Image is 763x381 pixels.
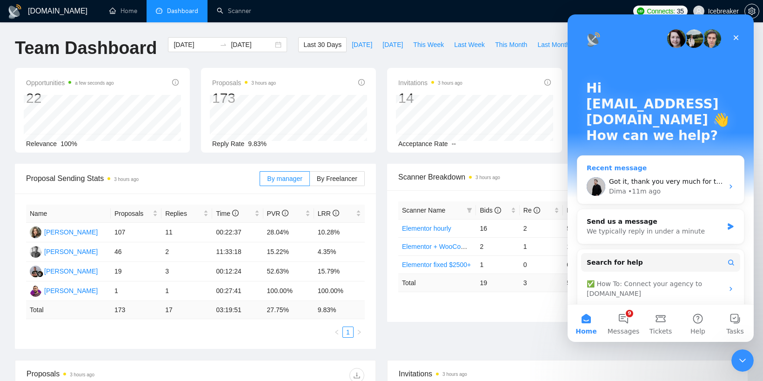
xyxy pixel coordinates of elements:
[30,227,41,238] img: MH
[40,314,72,320] span: Messages
[159,314,176,320] span: Tasks
[377,37,408,52] button: [DATE]
[114,177,139,182] time: 3 hours ago
[520,274,563,292] td: 3
[454,40,485,50] span: Last Week
[263,242,314,262] td: 15.22%
[212,89,276,107] div: 173
[7,4,22,19] img: logo
[161,205,212,223] th: Replies
[156,7,162,14] span: dashboard
[495,40,527,50] span: This Month
[314,301,365,319] td: 9.83 %
[30,267,98,274] a: HP[PERSON_NAME]
[263,262,314,281] td: 52.63%
[314,242,365,262] td: 4.35%
[282,210,288,216] span: info-circle
[342,327,354,338] li: 1
[26,140,57,147] span: Relevance
[232,210,239,216] span: info-circle
[19,212,155,222] div: We typically reply in under a minute
[44,247,98,257] div: [PERSON_NAME]
[399,368,736,380] span: Invitations
[402,243,484,250] a: Elementor + WooCommerce
[111,262,161,281] td: 19
[112,290,149,328] button: Help
[442,372,467,377] time: 3 hours ago
[149,290,186,328] button: Tasks
[318,210,339,217] span: LRR
[60,172,93,182] div: • 11m ago
[30,246,41,258] img: AI
[216,210,238,217] span: Time
[356,329,362,335] span: right
[480,207,501,214] span: Bids
[563,274,606,292] td: 52.63 %
[495,207,501,214] span: info-circle
[109,7,137,15] a: homeHome
[75,80,114,86] time: a few seconds ago
[563,219,606,237] td: 50.00%
[520,219,563,237] td: 2
[114,208,151,219] span: Proposals
[334,329,340,335] span: left
[744,7,759,15] a: setting
[212,262,263,281] td: 00:12:24
[398,171,737,183] span: Scanner Breakdown
[303,40,341,50] span: Last 30 Days
[123,314,138,320] span: Help
[174,40,216,50] input: Start date
[745,7,759,15] span: setting
[41,172,59,182] div: Dima
[13,239,173,257] button: Search for help
[165,208,201,219] span: Replies
[647,6,675,16] span: Connects:
[30,228,98,235] a: MH[PERSON_NAME]
[15,37,157,59] h1: Team Dashboard
[563,237,606,255] td: 100.00%
[263,223,314,242] td: 28.04%
[534,207,540,214] span: info-circle
[8,314,29,320] span: Home
[354,327,365,338] li: Next Page
[696,8,702,14] span: user
[476,237,519,255] td: 2
[267,175,302,182] span: By manager
[30,247,98,255] a: AI[PERSON_NAME]
[343,327,353,337] a: 1
[402,225,451,232] a: Elementor hourly
[408,37,449,52] button: This Week
[74,290,112,328] button: Tickets
[382,40,403,50] span: [DATE]
[212,242,263,262] td: 11:33:18
[212,281,263,301] td: 00:27:41
[70,372,94,377] time: 3 hours ago
[438,80,462,86] time: 3 hours ago
[354,327,365,338] button: right
[111,301,161,319] td: 173
[490,37,532,52] button: This Month
[167,7,198,15] span: Dashboard
[44,227,98,237] div: [PERSON_NAME]
[347,37,377,52] button: [DATE]
[475,175,500,180] time: 3 hours ago
[476,219,519,237] td: 16
[413,40,444,50] span: This Week
[13,261,173,288] div: ✅ How To: Connect your agency to [DOMAIN_NAME]
[263,281,314,301] td: 100.00%
[567,207,589,214] span: PVR
[520,237,563,255] td: 1
[677,6,684,16] span: 35
[30,287,98,294] a: DB[PERSON_NAME]
[267,210,289,217] span: PVR
[19,202,155,212] div: Send us a message
[402,261,471,268] a: Elementor fixed $2500+
[161,262,212,281] td: 3
[331,327,342,338] li: Previous Page
[523,207,540,214] span: Re
[352,40,372,50] span: [DATE]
